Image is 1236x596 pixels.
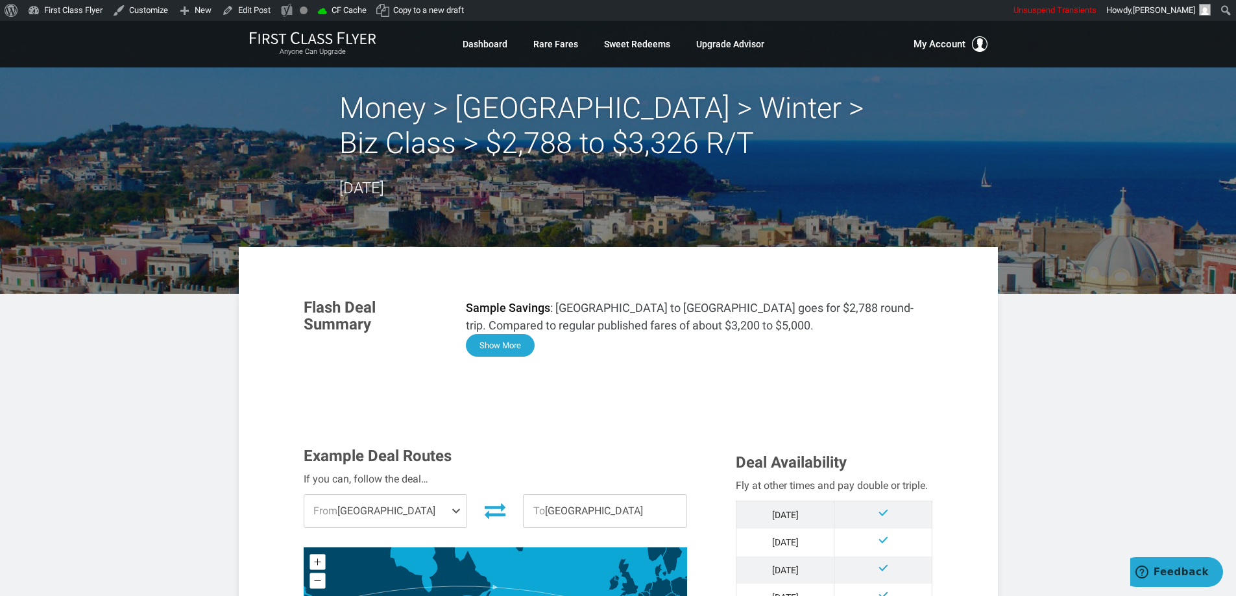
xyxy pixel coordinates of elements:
span: My Account [914,36,965,52]
small: Anyone Can Upgrade [249,47,376,56]
strong: Sample Savings [466,301,550,315]
td: [DATE] [736,529,834,556]
a: First Class FlyerAnyone Can Upgrade [249,31,376,57]
span: Deal Availability [736,453,847,471]
p: : [GEOGRAPHIC_DATA] to [GEOGRAPHIC_DATA] goes for $2,788 round-trip. Compared to regular publishe... [466,299,933,334]
time: [DATE] [339,179,384,197]
a: Dashboard [463,32,507,56]
button: My Account [914,36,988,52]
span: [GEOGRAPHIC_DATA] [304,495,467,527]
span: From [313,505,337,517]
span: [GEOGRAPHIC_DATA] [524,495,686,527]
a: Rare Fares [533,32,578,56]
span: To [533,505,545,517]
button: Invert Route Direction [477,496,513,525]
div: If you can, follow the deal… [304,471,688,488]
span: [PERSON_NAME] [1133,5,1195,15]
div: Fly at other times and pay double or triple. [736,477,932,494]
td: [DATE] [736,501,834,529]
span: Example Deal Routes [304,447,452,465]
path: Ireland [609,575,619,590]
h3: Flash Deal Summary [304,299,446,333]
img: First Class Flyer [249,31,376,45]
span: Unsuspend Transients [1013,5,1097,15]
h2: Money > [GEOGRAPHIC_DATA] > Winter > Biz Class > $2,788 to $3,326 R/T [339,91,897,161]
a: Upgrade Advisor [696,32,764,56]
path: Netherlands [643,582,653,593]
td: [DATE] [736,556,834,584]
button: Show More [466,334,535,357]
a: Sweet Redeems [604,32,670,56]
path: Denmark [655,563,666,577]
iframe: Opens a widget where you can find more information [1130,557,1223,590]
